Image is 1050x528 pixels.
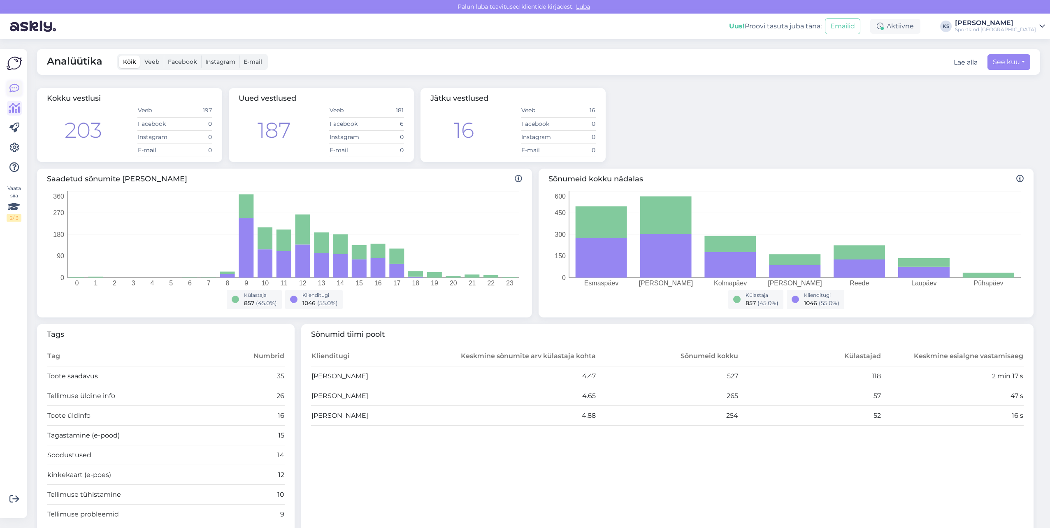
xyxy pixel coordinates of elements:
[596,347,739,366] th: Sõnumeid kokku
[47,366,225,386] td: Toote saadavus
[169,280,173,287] tspan: 5
[739,386,881,406] td: 57
[311,366,454,386] td: [PERSON_NAME]
[412,280,419,287] tspan: 18
[804,299,817,307] span: 1046
[450,280,457,287] tspan: 20
[955,20,1036,26] div: [PERSON_NAME]
[729,22,745,30] b: Uus!
[188,280,192,287] tspan: 6
[137,144,175,157] td: E-mail
[955,20,1045,33] a: [PERSON_NAME]Sportland [GEOGRAPHIC_DATA]
[137,117,175,130] td: Facebook
[558,130,596,144] td: 0
[225,485,284,505] td: 10
[558,117,596,130] td: 0
[881,406,1024,426] td: 16 s
[739,366,881,386] td: 118
[299,280,307,287] tspan: 12
[825,19,860,34] button: Emailid
[47,445,225,465] td: Soodustused
[506,280,513,287] tspan: 23
[280,280,288,287] tspan: 11
[739,406,881,426] td: 52
[225,445,284,465] td: 14
[453,386,596,406] td: 4.65
[819,299,839,307] span: ( 55.0 %)
[302,292,338,299] div: Klienditugi
[175,130,212,144] td: 0
[311,406,454,426] td: [PERSON_NAME]
[487,280,495,287] tspan: 22
[225,406,284,426] td: 16
[367,130,404,144] td: 0
[548,174,1024,185] span: Sõnumeid kokku nädalas
[521,144,558,157] td: E-mail
[431,280,438,287] tspan: 19
[317,299,338,307] span: ( 55.0 %)
[225,386,284,406] td: 26
[137,130,175,144] td: Instagram
[244,292,277,299] div: Külastaja
[881,366,1024,386] td: 2 min 17 s
[469,280,476,287] tspan: 21
[225,280,229,287] tspan: 8
[207,280,211,287] tspan: 7
[521,104,558,117] td: Veeb
[53,192,64,199] tspan: 360
[746,292,778,299] div: Külastaja
[974,280,1004,287] tspan: Pühapäev
[453,366,596,386] td: 4.47
[318,280,325,287] tspan: 13
[137,104,175,117] td: Veeb
[987,54,1030,70] button: See kuu
[367,144,404,157] td: 0
[714,280,747,287] tspan: Kolmapäev
[329,144,367,157] td: E-mail
[47,465,225,485] td: kinkekaart (e-poes)
[225,366,284,386] td: 35
[244,58,262,65] span: E-mail
[729,21,822,31] div: Proovi tasuta juba täna:
[596,386,739,406] td: 265
[258,114,291,146] div: 187
[954,58,978,67] div: Lae alla
[870,19,920,34] div: Aktiivne
[453,406,596,426] td: 4.88
[244,280,248,287] tspan: 9
[555,252,566,259] tspan: 150
[47,505,225,524] td: Tellimuse probleemid
[555,192,566,199] tspan: 600
[7,56,22,71] img: Askly Logo
[555,231,566,238] tspan: 300
[302,299,316,307] span: 1046
[168,58,197,65] span: Facebook
[337,280,344,287] tspan: 14
[261,280,269,287] tspan: 10
[355,280,363,287] tspan: 15
[47,54,102,70] span: Analüütika
[367,117,404,130] td: 6
[75,280,79,287] tspan: 0
[757,299,778,307] span: ( 45.0 %)
[47,485,225,505] td: Tellimuse tühistamine
[47,347,225,366] th: Tag
[453,347,596,366] th: Keskmine sõnumite arv külastaja kohta
[47,426,225,445] td: Tagastamine (e-pood)
[746,299,756,307] span: 857
[47,94,101,103] span: Kokku vestlusi
[239,94,296,103] span: Uued vestlused
[53,231,64,238] tspan: 180
[205,58,235,65] span: Instagram
[60,274,64,281] tspan: 0
[739,347,881,366] th: Külastajad
[558,144,596,157] td: 0
[521,130,558,144] td: Instagram
[768,280,822,287] tspan: [PERSON_NAME]
[225,347,284,366] th: Numbrid
[555,209,566,216] tspan: 450
[144,58,160,65] span: Veeb
[584,280,619,287] tspan: Esmaspäev
[596,366,739,386] td: 527
[596,406,739,426] td: 254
